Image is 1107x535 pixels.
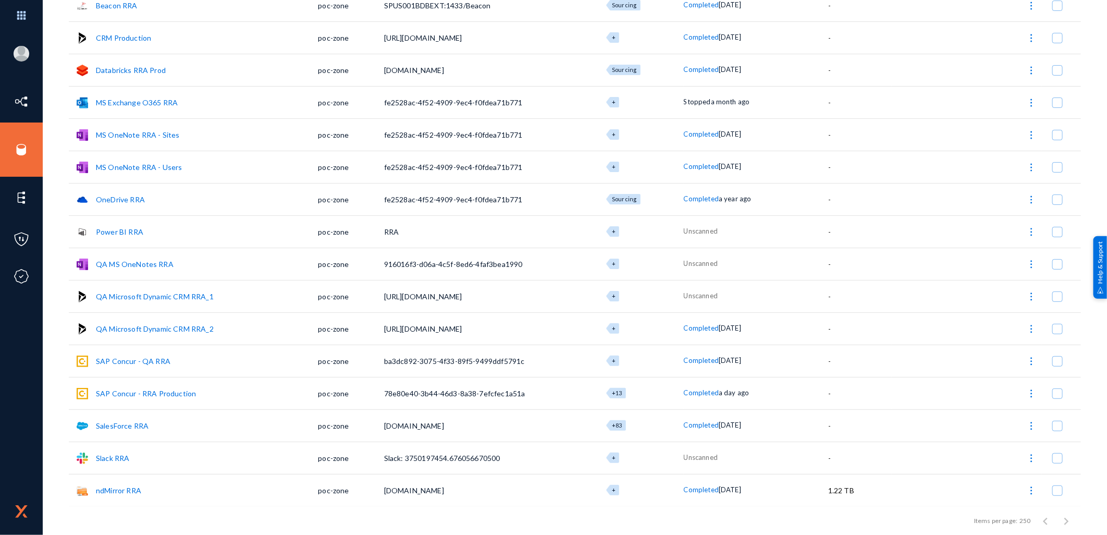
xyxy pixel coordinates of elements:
td: - [828,183,892,215]
img: onenote.png [77,162,88,173]
img: microsoftdynamics365.svg [77,291,88,302]
img: icon-more.svg [1026,33,1037,43]
span: Sourcing [612,66,636,73]
span: a day ago [719,388,749,397]
a: MS Exchange O365 RRA [96,98,178,107]
td: - [828,409,892,442]
span: Completed [684,324,719,332]
span: + [612,454,616,461]
a: Power BI RRA [96,227,143,236]
div: 250 [1020,516,1031,525]
span: [URL][DOMAIN_NAME] [384,292,462,301]
span: [DATE] [719,1,741,9]
img: sapconcur.svg [77,356,88,367]
span: [URL][DOMAIN_NAME] [384,324,462,333]
a: CRM Production [96,33,151,42]
img: onedrive.png [77,194,88,205]
span: [DATE] [719,33,741,41]
img: icon-more.svg [1026,259,1037,270]
td: poc-zone [318,215,384,248]
img: icon-more.svg [1026,1,1037,11]
span: [DATE] [719,421,741,429]
td: - [828,86,892,118]
span: Completed [684,356,719,364]
img: icon-more.svg [1026,421,1037,431]
img: icon-more.svg [1026,356,1037,367]
span: +13 [612,390,622,396]
img: icon-more.svg [1026,227,1037,237]
span: 78e80e40-3b44-46d3-8a38-7efcfec1a51a [384,389,525,398]
span: fe2528ac-4f52-4909-9ec4-f0fdea71b771 [384,195,523,204]
td: poc-zone [318,21,384,54]
div: Items per page: [974,516,1017,525]
img: icon-more.svg [1026,65,1037,76]
img: icon-more.svg [1026,130,1037,140]
img: o365mail.svg [77,97,88,108]
a: SAP Concur - QA RRA [96,357,170,366]
span: + [612,99,616,105]
span: Completed [684,130,719,138]
span: + [612,228,616,235]
span: fe2528ac-4f52-4909-9ec4-f0fdea71b771 [384,163,523,172]
img: microsoftdynamics365.svg [77,32,88,44]
a: SalesForce RRA [96,421,149,430]
span: + [612,487,616,493]
a: OneDrive RRA [96,195,145,204]
td: poc-zone [318,442,384,474]
span: Completed [684,65,719,74]
span: Completed [684,162,719,171]
img: icon-compliance.svg [14,269,29,284]
span: + [612,357,616,364]
a: Beacon RRA [96,1,138,10]
img: sapconcur.svg [77,388,88,399]
a: SAP Concur - RRA Production [96,389,196,398]
img: icon-policies.svg [14,232,29,247]
span: SPUS001BDBEXT:1433/Beacon [384,1,491,10]
td: poc-zone [318,54,384,86]
span: Unscanned [684,453,718,461]
span: Unscanned [684,227,718,235]
span: fe2528ac-4f52-4909-9ec4-f0fdea71b771 [384,98,523,107]
span: Completed [684,485,719,494]
td: - [828,21,892,54]
span: [DOMAIN_NAME] [384,421,444,430]
span: + [612,260,616,267]
span: + [612,325,616,332]
img: icon-more.svg [1026,291,1037,302]
td: poc-zone [318,280,384,312]
span: a year ago [719,194,752,203]
img: icon-more.svg [1026,162,1037,173]
img: icon-elements.svg [14,190,29,205]
span: Unscanned [684,291,718,300]
span: fe2528ac-4f52-4909-9ec4-f0fdea71b771 [384,130,523,139]
td: poc-zone [318,86,384,118]
img: slack.svg [77,453,88,464]
a: QA Microsoft Dynamic CRM RRA_2 [96,324,214,333]
img: icon-more.svg [1026,324,1037,334]
span: Slack: 3750197454.676056670500 [384,454,500,463]
span: Completed [684,1,719,9]
img: blank-profile-picture.png [14,46,29,62]
td: poc-zone [318,118,384,151]
span: Sourcing [612,2,636,8]
span: RRA [384,227,399,236]
td: poc-zone [318,248,384,280]
td: poc-zone [318,474,384,506]
span: Stopped [684,98,711,106]
img: icon-more.svg [1026,485,1037,496]
img: icon-more.svg [1026,453,1037,464]
a: Slack RRA [96,454,129,463]
span: [DOMAIN_NAME] [384,486,444,495]
td: - [828,280,892,312]
button: Next page [1056,510,1077,531]
span: [DATE] [719,485,741,494]
td: - [828,345,892,377]
img: help_support.svg [1097,287,1104,294]
a: MS OneNote RRA - Sites [96,130,180,139]
span: a month ago [711,98,750,106]
a: QA MS OneNotes RRA [96,260,174,269]
img: powerbixmla.svg [77,226,88,238]
img: icon-inventory.svg [14,94,29,110]
img: onenote.png [77,129,88,141]
img: salesforce.png [77,420,88,432]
